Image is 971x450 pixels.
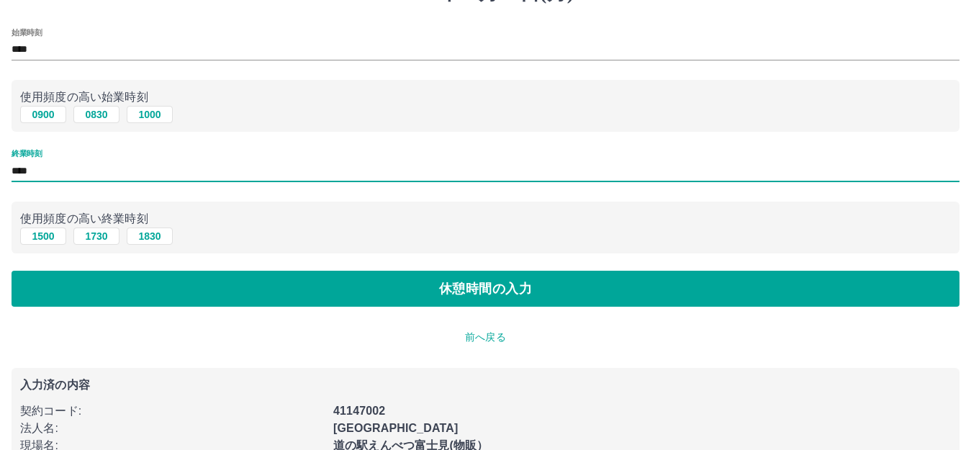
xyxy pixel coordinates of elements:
button: 1730 [73,228,119,245]
button: 1830 [127,228,173,245]
p: 入力済の内容 [20,379,951,391]
p: 使用頻度の高い終業時刻 [20,210,951,228]
p: 前へ戻る [12,330,959,345]
button: 1500 [20,228,66,245]
label: 始業時刻 [12,27,42,37]
label: 終業時刻 [12,148,42,159]
b: 41147002 [333,405,385,417]
button: 0830 [73,106,119,123]
b: [GEOGRAPHIC_DATA] [333,422,459,434]
button: 休憩時間の入力 [12,271,959,307]
p: 使用頻度の高い始業時刻 [20,89,951,106]
p: 契約コード : [20,402,325,420]
button: 0900 [20,106,66,123]
p: 法人名 : [20,420,325,437]
button: 1000 [127,106,173,123]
